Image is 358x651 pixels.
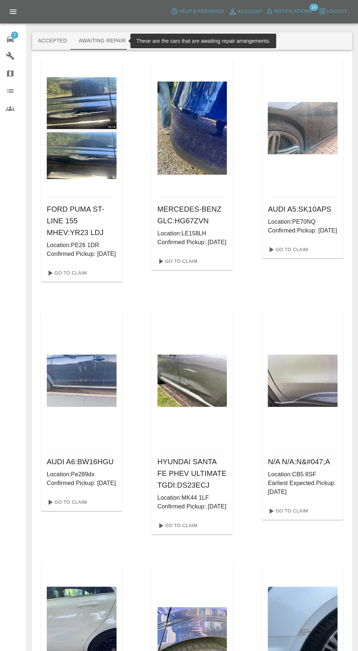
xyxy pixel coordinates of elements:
h6: AUDI A6 : BW16HGU [47,456,117,468]
p: Confirmed Pickup: [DATE] [47,250,117,258]
a: Go To Claim [155,520,199,531]
p: Earliest Expected Pickup: [DATE] [268,479,338,496]
span: Logout [327,7,347,16]
a: Go To Claim [265,505,310,517]
p: Confirmed Pickup: [DATE] [47,479,117,488]
h6: N/A N/A : N&#047;A [268,456,338,468]
p: Location: CB5 8SF [268,470,338,479]
p: Location: PE26 1DR [47,241,117,250]
p: Confirmed Pickup: [DATE] [157,502,227,511]
a: Go To Claim [44,496,89,508]
a: Go To Claim [155,256,199,267]
button: Help & Feedback [169,6,226,17]
button: Repaired [170,32,209,50]
p: Location: LE158LH [157,229,227,238]
p: Confirmed Pickup: [DATE] [268,226,338,235]
button: Notifications [264,6,314,17]
p: Location: Pe289dx [47,470,117,479]
h6: HYUNDAI SANTA FE PHEV ULTIMATE TGDI : DS23ECJ [157,456,227,491]
button: Awaiting Repair [73,32,132,50]
span: Notifications [274,7,312,16]
h6: FORD PUMA ST-LINE 155 MHEV : YR23 LDJ [47,203,117,238]
button: Paid [209,32,241,50]
a: Account [226,6,264,18]
span: 14 [309,4,318,11]
button: Logout [317,6,349,17]
h6: AUDI A5 : SK10APS [268,203,338,215]
p: Location: MK44 1LF [157,493,227,502]
button: In Repair [132,32,170,50]
a: Go To Claim [265,244,310,256]
span: 7 [11,31,18,39]
span: Account [238,8,262,16]
p: Confirmed Pickup: [DATE] [157,238,227,247]
a: Go To Claim [44,267,89,279]
p: Location: PE70NQ [268,217,338,226]
h6: MERCEDES-BENZ GLC : HG67ZVN [157,203,227,227]
span: Help & Feedback [179,7,224,16]
button: Accepted [32,32,73,50]
button: Open drawer [4,3,22,20]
